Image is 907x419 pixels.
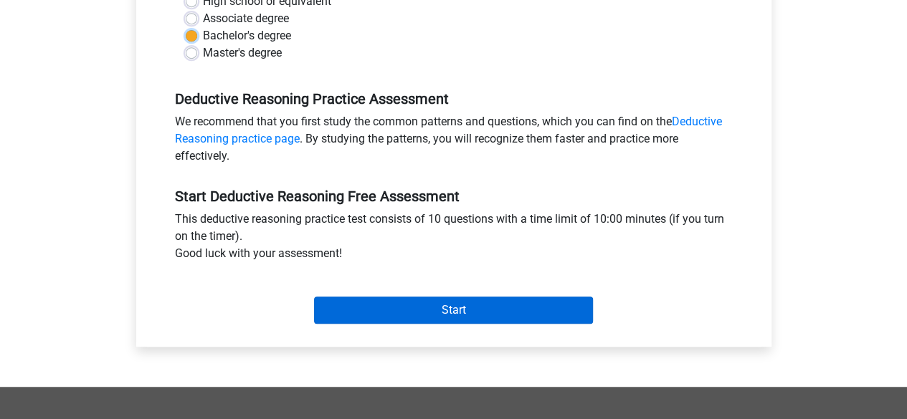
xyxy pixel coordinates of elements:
[175,90,733,107] h5: Deductive Reasoning Practice Assessment
[164,113,744,170] div: We recommend that you first study the common patterns and questions, which you can find on the . ...
[203,44,282,62] label: Master's degree
[203,10,289,27] label: Associate degree
[164,211,744,268] div: This deductive reasoning practice test consists of 10 questions with a time limit of 10:00 minute...
[175,188,733,205] h5: Start Deductive Reasoning Free Assessment
[314,297,593,324] input: Start
[203,27,291,44] label: Bachelor's degree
